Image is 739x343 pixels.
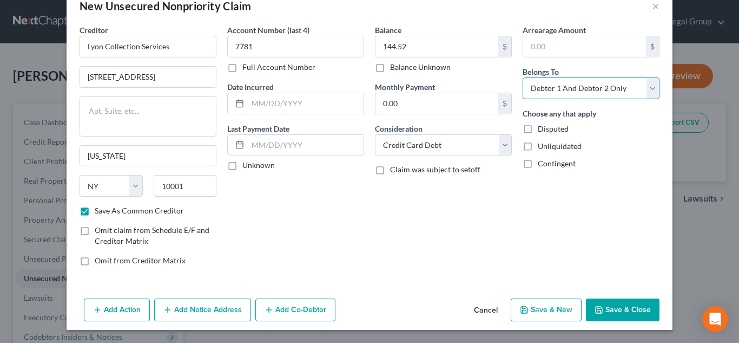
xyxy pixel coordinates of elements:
[538,141,582,151] span: Unliquidated
[702,306,728,332] div: Open Intercom Messenger
[227,36,364,57] input: XXXX
[523,24,586,36] label: Arrearage Amount
[227,81,274,93] label: Date Incurred
[248,135,364,156] input: MM/DD/YYYY
[242,160,275,171] label: Unknown
[154,299,251,321] button: Add Notice Address
[95,225,209,245] span: Omit claim from Schedule E/F and Creditor Matrix
[80,146,216,166] input: Enter city...
[95,205,184,216] label: Save As Common Creditor
[242,62,315,73] label: Full Account Number
[375,123,423,134] label: Consideration
[538,124,569,133] span: Disputed
[375,36,498,57] input: 0.00
[498,93,511,114] div: $
[95,256,186,265] span: Omit from Creditor Matrix
[390,62,451,73] label: Balance Unknown
[646,36,659,57] div: $
[375,81,435,93] label: Monthly Payment
[154,175,217,197] input: Enter zip...
[248,93,364,114] input: MM/DD/YYYY
[586,299,659,321] button: Save & Close
[80,36,216,57] input: Search creditor by name...
[523,36,646,57] input: 0.00
[511,299,582,321] button: Save & New
[538,159,576,168] span: Contingent
[80,25,108,35] span: Creditor
[523,67,559,76] span: Belongs To
[255,299,335,321] button: Add Co-Debtor
[390,165,480,174] span: Claim was subject to setoff
[80,67,216,87] input: Enter address...
[375,93,498,114] input: 0.00
[498,36,511,57] div: $
[523,108,596,119] label: Choose any that apply
[465,300,506,321] button: Cancel
[227,24,309,36] label: Account Number (last 4)
[84,299,150,321] button: Add Action
[227,123,289,134] label: Last Payment Date
[375,24,401,36] label: Balance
